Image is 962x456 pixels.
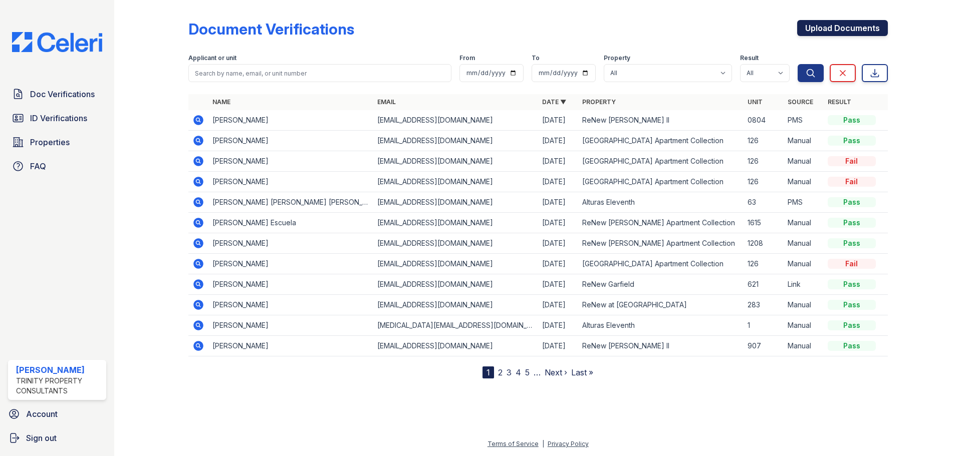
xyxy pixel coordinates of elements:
[744,213,784,233] td: 1615
[208,110,373,131] td: [PERSON_NAME]
[8,108,106,128] a: ID Verifications
[828,320,876,330] div: Pass
[373,254,538,274] td: [EMAIL_ADDRESS][DOMAIN_NAME]
[373,110,538,131] td: [EMAIL_ADDRESS][DOMAIN_NAME]
[188,64,451,82] input: Search by name, email, or unit number
[744,233,784,254] td: 1208
[538,233,578,254] td: [DATE]
[373,315,538,336] td: [MEDICAL_DATA][EMAIL_ADDRESS][DOMAIN_NAME]
[30,88,95,100] span: Doc Verifications
[744,315,784,336] td: 1
[208,254,373,274] td: [PERSON_NAME]
[578,274,743,295] td: ReNew Garfield
[582,98,616,106] a: Property
[578,110,743,131] td: ReNew [PERSON_NAME] II
[828,156,876,166] div: Fail
[578,151,743,172] td: [GEOGRAPHIC_DATA] Apartment Collection
[604,54,630,62] label: Property
[30,112,87,124] span: ID Verifications
[538,192,578,213] td: [DATE]
[208,213,373,233] td: [PERSON_NAME] Escuela
[571,367,593,377] a: Last »
[740,54,759,62] label: Result
[30,136,70,148] span: Properties
[784,315,824,336] td: Manual
[744,172,784,192] td: 126
[212,98,230,106] a: Name
[8,156,106,176] a: FAQ
[16,376,102,396] div: Trinity Property Consultants
[498,367,503,377] a: 2
[373,192,538,213] td: [EMAIL_ADDRESS][DOMAIN_NAME]
[784,254,824,274] td: Manual
[538,274,578,295] td: [DATE]
[784,295,824,315] td: Manual
[828,197,876,207] div: Pass
[538,151,578,172] td: [DATE]
[538,336,578,356] td: [DATE]
[26,408,58,420] span: Account
[788,98,813,106] a: Source
[483,366,494,378] div: 1
[538,131,578,151] td: [DATE]
[828,279,876,289] div: Pass
[4,428,110,448] a: Sign out
[8,84,106,104] a: Doc Verifications
[516,367,521,377] a: 4
[578,172,743,192] td: [GEOGRAPHIC_DATA] Apartment Collection
[748,98,763,106] a: Unit
[784,172,824,192] td: Manual
[548,440,589,447] a: Privacy Policy
[744,295,784,315] td: 283
[784,131,824,151] td: Manual
[538,110,578,131] td: [DATE]
[208,336,373,356] td: [PERSON_NAME]
[542,440,544,447] div: |
[828,177,876,187] div: Fail
[208,192,373,213] td: [PERSON_NAME] [PERSON_NAME] [PERSON_NAME]
[578,192,743,213] td: Alturas Eleventh
[373,274,538,295] td: [EMAIL_ADDRESS][DOMAIN_NAME]
[578,315,743,336] td: Alturas Eleventh
[538,295,578,315] td: [DATE]
[208,315,373,336] td: [PERSON_NAME]
[828,341,876,351] div: Pass
[578,233,743,254] td: ReNew [PERSON_NAME] Apartment Collection
[828,136,876,146] div: Pass
[744,274,784,295] td: 621
[828,259,876,269] div: Fail
[828,238,876,248] div: Pass
[828,115,876,125] div: Pass
[373,233,538,254] td: [EMAIL_ADDRESS][DOMAIN_NAME]
[373,131,538,151] td: [EMAIL_ADDRESS][DOMAIN_NAME]
[188,20,354,38] div: Document Verifications
[744,151,784,172] td: 126
[578,131,743,151] td: [GEOGRAPHIC_DATA] Apartment Collection
[459,54,475,62] label: From
[578,336,743,356] td: ReNew [PERSON_NAME] II
[538,213,578,233] td: [DATE]
[784,192,824,213] td: PMS
[744,131,784,151] td: 126
[373,295,538,315] td: [EMAIL_ADDRESS][DOMAIN_NAME]
[744,254,784,274] td: 126
[538,172,578,192] td: [DATE]
[784,110,824,131] td: PMS
[578,213,743,233] td: ReNew [PERSON_NAME] Apartment Collection
[784,233,824,254] td: Manual
[545,367,567,377] a: Next ›
[538,315,578,336] td: [DATE]
[744,110,784,131] td: 0804
[373,151,538,172] td: [EMAIL_ADDRESS][DOMAIN_NAME]
[208,151,373,172] td: [PERSON_NAME]
[744,336,784,356] td: 907
[4,404,110,424] a: Account
[507,367,512,377] a: 3
[30,160,46,172] span: FAQ
[784,213,824,233] td: Manual
[373,172,538,192] td: [EMAIL_ADDRESS][DOMAIN_NAME]
[578,254,743,274] td: [GEOGRAPHIC_DATA] Apartment Collection
[4,32,110,52] img: CE_Logo_Blue-a8612792a0a2168367f1c8372b55b34899dd931a85d93a1a3d3e32e68fde9ad4.png
[828,98,851,106] a: Result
